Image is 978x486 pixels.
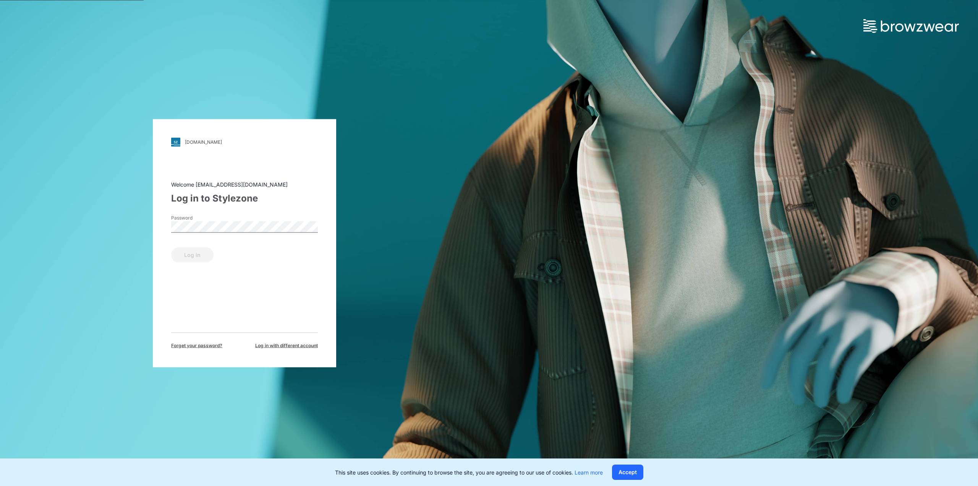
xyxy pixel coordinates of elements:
a: [DOMAIN_NAME] [171,137,318,146]
p: This site uses cookies. By continuing to browse the site, you are agreeing to our use of cookies. [335,468,603,476]
a: Learn more [575,469,603,476]
div: Welcome [EMAIL_ADDRESS][DOMAIN_NAME] [171,180,318,188]
div: [DOMAIN_NAME] [185,139,222,145]
span: Log in with different account [255,342,318,349]
img: svg+xml;base64,PHN2ZyB3aWR0aD0iMjgiIGhlaWdodD0iMjgiIHZpZXdCb3g9IjAgMCAyOCAyOCIgZmlsbD0ibm9uZSIgeG... [171,137,180,146]
button: Accept [612,465,643,480]
span: Forget your password? [171,342,222,349]
label: Password [171,214,225,221]
img: browzwear-logo.73288ffb.svg [863,19,959,33]
div: Log in to Stylezone [171,191,318,205]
